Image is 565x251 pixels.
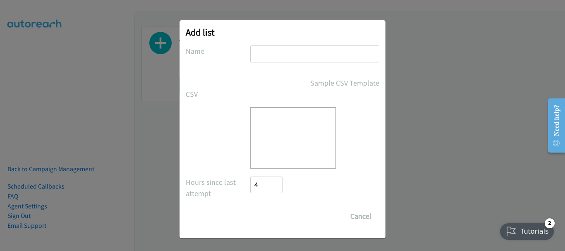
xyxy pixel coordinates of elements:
[186,177,250,199] label: Automatically skip records you've called within this time frame. Note: They'll still appear in th...
[342,208,379,225] button: Cancel
[186,45,250,57] label: Name
[541,93,565,158] iframe: Resource Center
[310,77,379,88] a: Sample CSV Template
[495,215,559,245] iframe: Checklist
[186,88,250,100] label: CSV
[186,26,379,38] h2: Add list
